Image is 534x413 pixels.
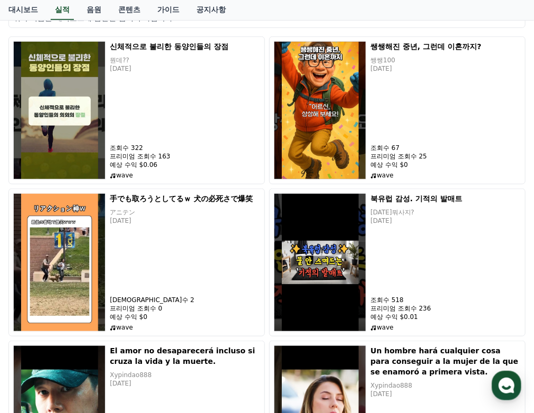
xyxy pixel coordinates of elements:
[8,36,265,184] a: 신체적으로 불리한 동양인들의 장점 신체적으로 불리한 동양인들의 장점 뭔데?? [DATE] 조회수 322 프리미엄 조회수 163 예상 수익 $0.06 wave
[370,56,521,64] p: 쌩쌩100
[370,161,521,169] p: 예상 수익 $0
[110,64,260,73] p: [DATE]
[110,217,260,225] p: [DATE]
[370,152,521,161] p: 프리미엄 조회수 25
[370,41,521,52] h5: 쌩쌩해진 중년, 그런데 이혼까지?
[13,41,106,180] img: 신체적으로 불리한 동양인들의 장점
[370,193,521,204] h5: 북유럽 감성. 기적의 발매트
[70,325,136,352] a: 대화
[110,345,260,367] h5: El amor no desaparecerá incluso si cruza la vida y la muerte.
[370,381,521,390] p: Xypindao888
[110,152,260,161] p: 프리미엄 조회수 163
[274,41,366,180] img: 쌩쌩해진 중년, 그런데 이혼까지?
[370,171,521,180] p: wave
[110,371,260,379] p: Xypindao888
[33,341,40,350] span: 홈
[110,208,260,217] p: アニテン
[370,217,521,225] p: [DATE]
[163,341,176,350] span: 설정
[110,304,260,313] p: 프리미엄 조회수 0
[110,193,260,204] h5: 手でも取ろうとしてるｗ 犬の必死さで爆笑
[110,41,260,52] h5: 신체적으로 불리한 동양인들의 장점
[274,193,366,332] img: 북유럽 감성. 기적의 발매트
[110,56,260,64] p: 뭔데??
[110,171,260,180] p: wave
[110,323,260,332] p: wave
[13,193,106,332] img: 手でも取ろうとしてるｗ 犬の必死さで爆笑
[370,323,521,332] p: wave
[110,161,260,169] p: 예상 수익 $0.06
[370,64,521,73] p: [DATE]
[370,345,521,377] h5: Un hombre hará cualquier cosa para conseguir a la mujer de la que se enamoró a primera vista.
[97,342,109,350] span: 대화
[269,189,526,336] a: 북유럽 감성. 기적의 발매트 북유럽 감성. 기적의 발매트 [DATE]뭐사지? [DATE] 조회수 518 프리미엄 조회수 236 예상 수익 $0.01 wave
[110,296,260,304] p: [DEMOGRAPHIC_DATA]수 2
[370,296,521,304] p: 조회수 518
[110,313,260,321] p: 예상 수익 $0
[370,208,521,217] p: [DATE]뭐사지?
[370,304,521,313] p: 프리미엄 조회수 236
[8,189,265,336] a: 手でも取ろうとしてるｗ 犬の必死さで爆笑 手でも取ろうとしてるｗ 犬の必死さで爆笑 アニテン [DATE] [DEMOGRAPHIC_DATA]수 2 프리미엄 조회수 0 예상 수익 $0 wave
[370,144,521,152] p: 조회수 67
[136,325,203,352] a: 설정
[3,325,70,352] a: 홈
[269,36,526,184] a: 쌩쌩해진 중년, 그런데 이혼까지? 쌩쌩해진 중년, 그런데 이혼까지? 쌩쌩100 [DATE] 조회수 67 프리미엄 조회수 25 예상 수익 $0 wave
[110,144,260,152] p: 조회수 322
[110,379,260,388] p: [DATE]
[370,313,521,321] p: 예상 수익 $0.01
[370,390,521,398] p: [DATE]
